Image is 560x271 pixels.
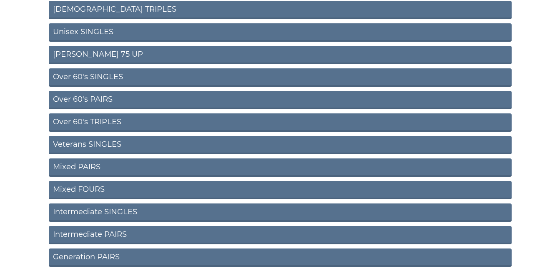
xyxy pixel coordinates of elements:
a: Generation PAIRS [49,248,512,267]
a: Over 60's TRIPLES [49,113,512,132]
a: Intermediate SINGLES [49,203,512,222]
a: Unisex SINGLES [49,23,512,42]
a: Intermediate PAIRS [49,226,512,244]
a: Mixed PAIRS [49,158,512,177]
a: Over 60's PAIRS [49,91,512,109]
a: [DEMOGRAPHIC_DATA] TRIPLES [49,1,512,19]
a: [PERSON_NAME] 75 UP [49,46,512,64]
a: Veterans SINGLES [49,136,512,154]
a: Mixed FOURS [49,181,512,199]
a: Over 60's SINGLES [49,68,512,87]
